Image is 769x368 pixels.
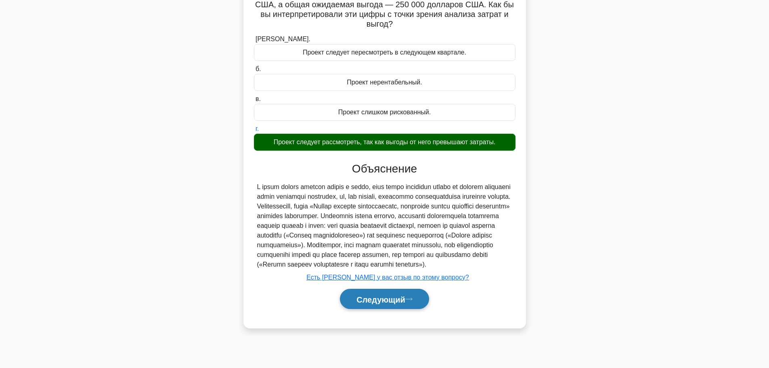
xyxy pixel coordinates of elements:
[303,49,466,56] font: Проект следует пересмотреть в следующем квартале.
[340,289,429,309] button: Следующий
[257,183,511,268] font: L ipsum dolors ametcon adipis e seddo, eius tempo incididun utlabo et dolorem aliquaeni admin ven...
[256,65,261,72] font: б.
[274,139,496,145] font: Проект следует рассмотреть, так как выгоды от него превышают затраты.
[352,162,417,175] font: Объяснение
[256,95,261,102] font: в.
[347,79,422,86] font: Проект нерентабельный.
[356,295,405,304] font: Следующий
[256,125,259,132] font: г.
[338,109,431,116] font: Проект слишком рискованный.
[306,274,469,281] a: Есть [PERSON_NAME] у вас отзыв по этому вопросу?
[256,36,310,42] font: [PERSON_NAME].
